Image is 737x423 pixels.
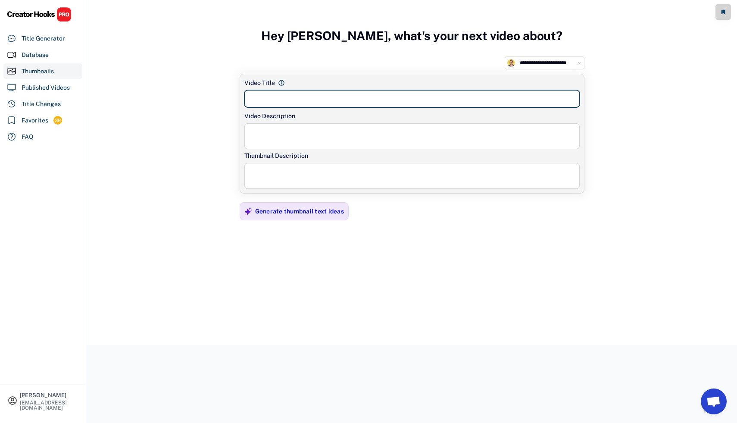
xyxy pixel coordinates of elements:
[20,392,78,398] div: [PERSON_NAME]
[261,19,562,52] h3: Hey [PERSON_NAME], what's your next video about?
[22,100,61,109] div: Title Changes
[244,112,580,121] div: Video Description
[244,151,580,160] div: Thumbnail Description
[22,67,54,76] div: Thumbnails
[507,59,515,67] img: channels4_profile.jpg
[7,7,72,22] img: CHPRO%20Logo.svg
[22,50,49,60] div: Database
[53,117,62,124] div: 38
[20,400,78,410] div: [EMAIL_ADDRESS][DOMAIN_NAME]
[22,83,70,92] div: Published Videos
[255,207,344,215] div: Generate thumbnail text ideas
[22,132,34,141] div: FAQ
[701,389,727,414] a: Open chat
[22,34,65,43] div: Title Generator
[22,116,48,125] div: Favorites
[244,78,275,88] div: Video Title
